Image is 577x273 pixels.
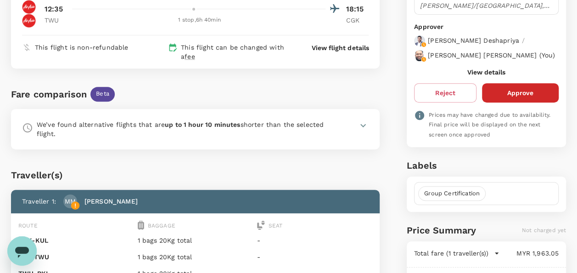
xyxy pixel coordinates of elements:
[346,16,369,25] p: CGK
[138,236,253,245] p: 1 bags 20Kg total
[35,43,128,52] p: This flight is non-refundable
[269,222,283,229] span: Seat
[312,43,369,52] button: View flight details
[257,221,265,230] img: seat-icon
[414,249,499,258] button: Total fare (1 traveller(s))
[18,222,38,229] span: Route
[22,197,56,206] p: Traveller 1 :
[257,236,373,245] p: -
[429,112,550,138] span: Prices may have changed due to availability. Final price will be displayed on the next screen onc...
[7,236,37,266] iframe: Button to launch messaging window
[428,36,519,45] p: [PERSON_NAME] Deshapriya
[45,16,67,25] p: TWU
[428,51,555,60] p: [PERSON_NAME] [PERSON_NAME] ( You )
[148,222,175,229] span: Baggage
[407,158,566,173] h6: Labels
[73,16,325,25] div: 1 stop , 6h 40min
[138,252,253,262] p: 1 bags 20Kg total
[11,87,87,102] div: Fare comparison
[11,168,380,182] div: Traveller(s)
[346,4,369,15] p: 18:15
[185,53,195,60] span: fee
[84,197,138,206] p: [PERSON_NAME]
[90,90,115,98] span: Beta
[45,4,63,15] p: 12:35
[65,197,76,206] p: MM
[522,227,566,233] span: Not charged yet
[414,35,425,46] img: avatar-67a5bcb800f47.png
[37,120,336,138] p: We’ve found alternative flights that are shorter than the selected flight.
[18,236,134,245] p: CGK - KUL
[165,121,240,128] b: up to 1 hour 10 minutes
[482,83,559,102] button: Approve
[522,36,525,45] p: /
[181,43,296,61] p: This flight can be changed with a
[499,249,559,258] p: MYR 1,963.05
[414,22,559,32] p: Approver
[18,252,134,262] p: KUL - TWU
[407,223,476,238] h6: Price Summary
[257,252,373,262] p: -
[419,189,485,198] span: Group Certification
[467,68,505,76] button: View details
[414,50,425,61] img: avatar-67b4218f54620.jpeg
[22,14,36,28] img: QZ
[414,83,476,102] button: Reject
[138,221,144,230] img: baggage-icon
[414,249,488,258] p: Total fare (1 traveller(s))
